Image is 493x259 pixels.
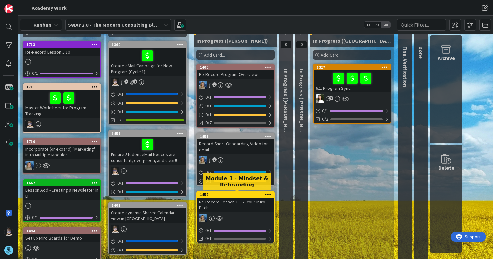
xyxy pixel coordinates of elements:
img: TP [111,225,119,233]
div: 0/1 [109,99,186,107]
div: 1360Create eMail Campaign for New Program (Cycle 1) [109,42,186,76]
span: 0 / 1 [322,107,328,114]
span: 0 / 1 [117,91,124,98]
div: Delete [438,164,454,171]
div: 0/1 [314,107,391,115]
div: Re-Record Lesson 1.16 - Your Intro Pitch [197,198,274,212]
div: 1360 [112,42,186,47]
b: SWAY 2.0 - The Modern Consulting Blueprint [68,22,171,28]
span: Add Card... [321,52,342,58]
div: 0/1 [109,90,186,98]
span: 0/2 [322,116,328,122]
span: 3x [381,22,390,28]
div: Re-Record Lesson 5.10 [23,48,100,56]
img: MA [199,214,207,222]
div: Master Worksheet for Program Tracking [23,90,100,118]
span: 0 / 1 [117,100,124,106]
div: Create dynamic Shared Calendar view in [GEOGRAPHIC_DATA] [109,208,186,223]
div: 0/1 [197,226,274,235]
span: 4 [124,79,128,84]
div: AK [314,94,391,103]
a: Academy Work [20,2,70,14]
span: 0 / 1 [32,214,38,221]
div: MA [197,214,274,222]
input: Quick Filter... [397,19,446,31]
div: 1494 [26,229,100,233]
div: MA [23,161,100,170]
div: 1457 [109,131,186,137]
img: TP [111,167,119,175]
span: Kanban [33,21,51,29]
div: 1667Lesson Add - Creating a Newsletter in LI [23,180,100,200]
span: 0 / 1 [32,70,38,77]
div: 1713Re-Record Lesson 5.10 [23,42,100,56]
img: Visit kanbanzone.com [4,4,13,13]
h5: Module 1 - Mindset & Rebranding [205,175,269,188]
div: 1494Set up Miro Boards for Demo [23,228,100,242]
span: 3 [329,96,333,100]
div: MA [197,156,274,164]
div: Record Short Onboarding Video for eMail [197,139,274,154]
div: 1327 [317,65,391,70]
span: In Progress (Tana) [313,38,391,44]
span: 0/1 [205,235,212,242]
img: TP [4,227,13,236]
div: TP [23,120,100,128]
span: 0 / 1 [117,108,124,115]
div: 1711Master Worksheet for Program Tracking [23,84,100,118]
div: 0/1 [23,213,100,221]
span: 1 [212,157,217,162]
div: 0/2 [197,168,274,176]
div: 0/1 [109,108,186,116]
span: 0 / 1 [117,238,124,245]
div: 0/1 [197,177,274,185]
div: Create eMail Campaign for New Program (Cycle 1) [109,48,186,76]
div: 1713 [23,42,100,48]
span: Add Card... [204,52,225,58]
img: MA [25,161,34,170]
div: 1457Ensure Student eMail Notices are consistent; evergreen; and clear!! [109,131,186,165]
div: 1452 [197,192,274,198]
span: 0 / 1 [205,103,212,109]
span: 1 [133,79,137,84]
div: 0/1 [109,188,186,196]
div: 0/1 [197,93,274,101]
span: 5/5 [117,117,124,123]
img: MA [199,156,207,164]
div: 1713 [26,42,100,47]
div: 0/1 [109,179,186,187]
div: 1710Incorporate (or expand) "Marketing" in to Multiple Modules [23,139,100,159]
div: 1360 [109,42,186,48]
div: TP [109,225,186,233]
div: 1401 [112,203,186,208]
span: 0 / 1 [117,180,124,186]
div: 13276.1: Program Sync [314,64,391,92]
span: 0 / 1 [117,247,124,253]
div: 1401Create dynamic Shared Calendar view in [GEOGRAPHIC_DATA] [109,202,186,223]
div: 0/1 [23,69,100,77]
span: Done [418,46,424,59]
div: 1667 [23,180,100,186]
div: 1451 [200,134,274,139]
img: TP [25,120,34,128]
div: Incorporate (or expand) "Marketing" in to Multiple Modules [23,145,100,159]
span: 0 / 1 [205,94,212,101]
div: 1452Re-Record Lesson 1.16 - Your Intro Pitch [197,192,274,212]
div: MA [197,81,274,89]
div: 1494 [23,228,100,234]
div: 1400 [197,64,274,70]
div: 1400Re-Record Program Overview [197,64,274,79]
span: 2 [212,82,217,87]
div: 1401 [109,202,186,208]
img: MA [199,81,207,89]
div: TP [109,167,186,175]
span: 0 [280,41,291,49]
span: 0 / 1 [117,188,124,195]
div: 1457 [112,131,186,136]
div: 0/1 [197,102,274,110]
div: Set up Miro Boards for Demo [23,234,100,242]
span: Support [14,1,30,9]
span: In Progress (Marina) [196,38,268,44]
div: 0/1 [197,111,274,119]
div: 1711 [26,85,100,89]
